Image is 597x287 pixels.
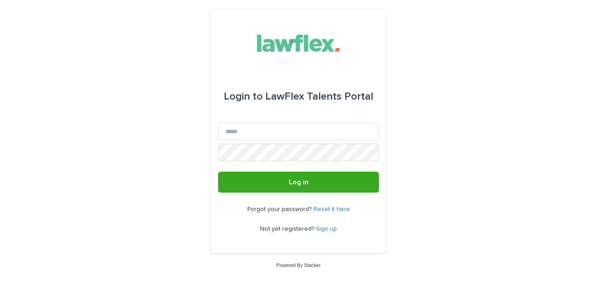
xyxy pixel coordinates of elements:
div: LawFlex Talents Portal [224,84,373,109]
a: Reset it here [313,206,350,212]
img: Gnvw4qrBSHOAfo8VMhG6 [250,30,348,56]
span: Not yet registered? [260,226,316,232]
button: Log in [218,172,379,193]
span: Forgot your password? [247,206,313,212]
span: Login to [224,91,263,102]
a: Powered By Stacker [276,263,320,268]
a: Sign up [316,226,337,232]
span: Log in [289,179,309,186]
